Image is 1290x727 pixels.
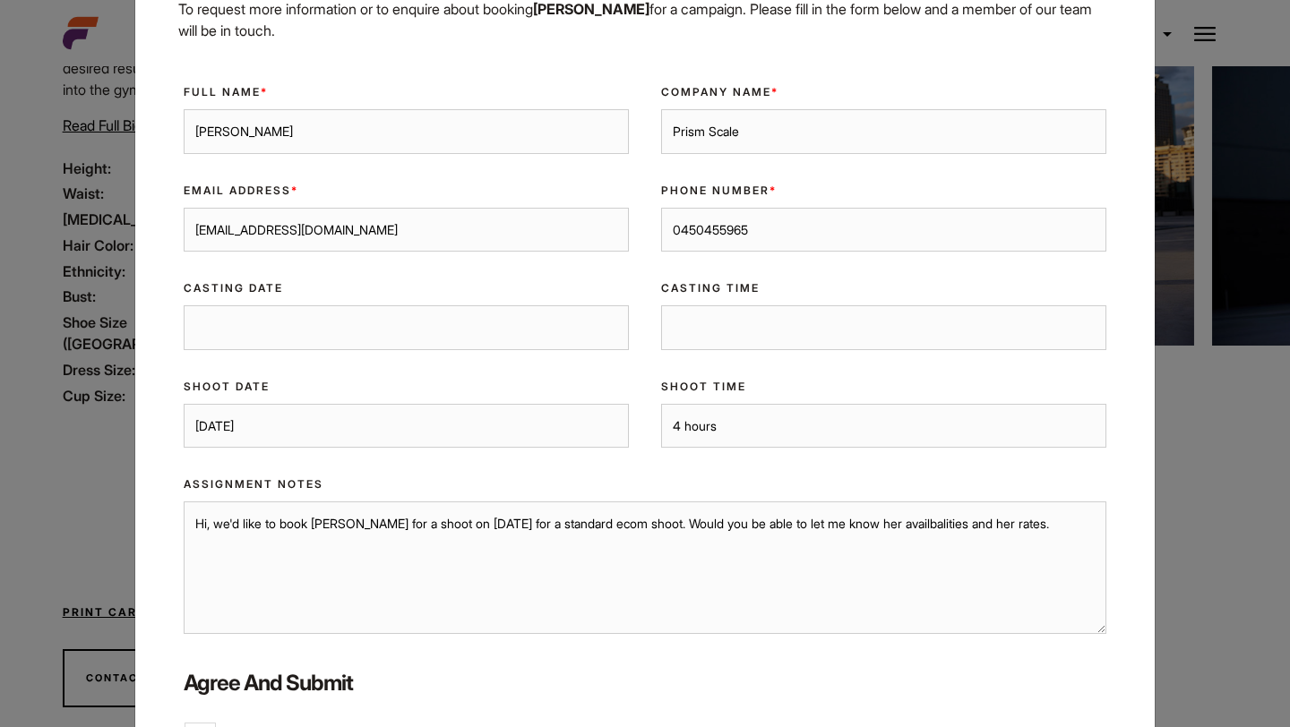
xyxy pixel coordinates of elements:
[661,404,1106,449] input: e.g. Half / Full Day
[184,476,1106,492] label: Assignment Notes
[184,379,629,395] label: Shoot Date
[661,183,1106,199] label: Phone Number
[184,280,629,296] label: Casting Date
[661,280,1106,296] label: Casting Time
[184,668,1106,698] label: Agree and Submit
[661,84,1106,100] label: Company Name
[184,183,629,199] label: Email Address
[661,379,1106,395] label: Shoot Time
[184,84,629,100] label: Full Name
